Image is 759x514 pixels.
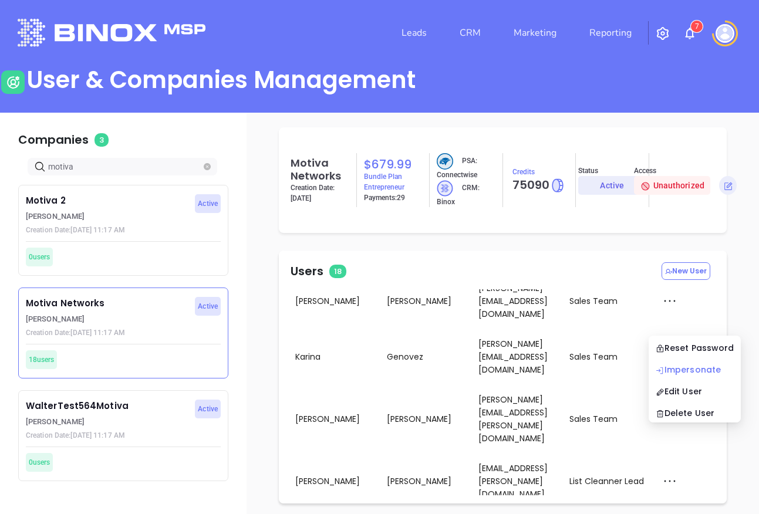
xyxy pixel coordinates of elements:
div: Reset Password [656,341,734,354]
p: Creation Date: [DATE] 11:17 AM [26,430,188,441]
p: [PERSON_NAME] [26,211,188,222]
span: Active [198,197,218,210]
span: 18 users [29,353,54,366]
h5: Motiva Networks [291,157,349,182]
span: Karina [295,351,321,363]
a: Leads [397,21,431,45]
img: logo [18,19,205,46]
p: Motiva Networks [26,297,188,310]
span: 18 [329,265,346,278]
span: Genovez [387,351,423,363]
span: [PERSON_NAME][EMAIL_ADDRESS][PERSON_NAME][DOMAIN_NAME] [478,394,548,444]
span: [PERSON_NAME] [295,413,360,425]
p: Payments: 29 [364,192,405,203]
a: CRM [455,21,485,45]
p: Credits [512,167,535,177]
span: 0 users [29,251,50,263]
p: Bundle Plan Entrepreneur [364,171,423,192]
img: iconSetting [656,26,670,40]
p: PSA: Connectwise [437,153,495,180]
span: [PERSON_NAME] [387,475,451,487]
p: Users [291,262,346,280]
p: WalterTest564Motiva [26,400,188,413]
span: [EMAIL_ADDRESS][PERSON_NAME][DOMAIN_NAME] [478,462,548,500]
span: Sales Team [569,413,618,425]
span: 3 [95,133,109,147]
img: user [716,24,734,43]
span: [PERSON_NAME] [387,413,451,425]
p: [PERSON_NAME] [26,416,188,428]
a: Reporting [585,21,636,45]
h5: 75090 [512,177,566,194]
div: Edit User [656,385,734,398]
img: iconNotification [683,26,697,40]
span: Unauthorized [640,181,704,190]
span: Sales Team [569,295,618,307]
span: Active [198,403,218,415]
span: Active [198,300,218,313]
span: 0 users [29,456,50,469]
span: List Cleanner Lead [569,475,644,487]
p: Companies [18,131,228,148]
p: Creation Date: [DATE] 11:17 AM [26,225,188,235]
button: close-circle [204,163,211,170]
sup: 7 [691,21,703,32]
div: Impersonate [656,363,734,376]
p: Motiva 2 [26,194,188,208]
p: CRM: Binox [437,180,495,207]
img: crm [437,180,453,197]
img: user [1,70,25,94]
img: crm [437,153,453,170]
div: Delete User [656,407,734,420]
a: Marketing [509,21,561,45]
p: Creation Date: [DATE] [291,182,349,204]
p: Creation Date: [DATE] 11:17 AM [26,327,188,338]
p: Access [634,165,656,176]
span: Sales Team [569,351,618,363]
span: [PERSON_NAME] [295,475,360,487]
p: Status [578,165,598,176]
button: New User [662,262,710,280]
p: [PERSON_NAME] [26,313,188,325]
span: [PERSON_NAME] [295,295,360,307]
div: Active [600,176,624,195]
span: [PERSON_NAME] [387,295,451,307]
input: Search… [48,160,201,173]
div: User & Companies Management [26,66,416,94]
span: [PERSON_NAME][EMAIL_ADDRESS][DOMAIN_NAME] [478,338,548,376]
span: 7 [695,22,699,31]
h5: $ 679.99 [364,157,423,171]
span: [PERSON_NAME][EMAIL_ADDRESS][DOMAIN_NAME] [478,282,548,320]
